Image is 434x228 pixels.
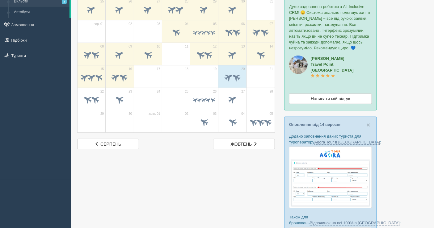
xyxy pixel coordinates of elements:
span: жовт. 01 [149,112,160,116]
span: 17 [157,67,160,71]
span: 15 [100,67,104,71]
p: Дуже задоволена роботою з All-Inclusive CRM! 😊 Система реально полегшує життя [PERSON_NAME] – все... [289,4,372,51]
span: 29 [100,112,104,116]
img: agora-tour-%D1%84%D0%BE%D1%80%D0%BC%D0%B0-%D0%B1%D1%80%D0%BE%D0%BD%D1%8E%D0%B2%D0%B0%D0%BD%D0%BD%... [289,147,372,208]
span: 06 [242,22,245,26]
span: 23 [129,89,132,94]
span: 07 [270,22,273,26]
span: 25 [185,89,188,94]
span: 24 [157,89,160,94]
span: 14 [270,44,273,49]
span: 05 [270,112,273,116]
a: [PERSON_NAME]Travel Point, [GEOGRAPHIC_DATA] [311,56,354,78]
button: Close [367,122,370,128]
span: 13 [242,44,245,49]
span: 16 [129,67,132,71]
p: Також для бронювань : [289,214,372,226]
span: 26 [213,89,217,94]
span: 19 [213,67,217,71]
a: Agora Tour в [GEOGRAPHIC_DATA] [314,140,380,145]
span: 04 [185,22,188,26]
span: 10 [157,44,160,49]
span: 02 [129,22,132,26]
span: 27 [242,89,245,94]
span: × [367,121,370,128]
a: Відпочинок на всі 100% в [GEOGRAPHIC_DATA] [310,221,400,226]
span: вер. 01 [94,22,104,26]
span: 03 [213,112,217,116]
span: жовтень [231,142,252,147]
span: 12 [213,44,217,49]
p: Додано заповнення даних туриста для туроператору : [289,133,372,145]
span: серпень [100,142,121,147]
span: 05 [213,22,217,26]
a: Автобуси [11,7,70,18]
span: 18 [185,67,188,71]
a: Оновлення від 14 вересня [289,122,342,127]
span: 09 [129,44,132,49]
span: 28 [270,89,273,94]
span: 21 [270,67,273,71]
span: 22 [100,89,104,94]
span: 04 [242,112,245,116]
a: Написати мій відгук [289,93,372,104]
span: 30 [129,112,132,116]
span: 08 [100,44,104,49]
span: 11 [185,44,188,49]
span: 20 [242,67,245,71]
a: серпень [77,139,139,149]
span: 02 [185,112,188,116]
a: жовтень [213,139,275,149]
span: 03 [157,22,160,26]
